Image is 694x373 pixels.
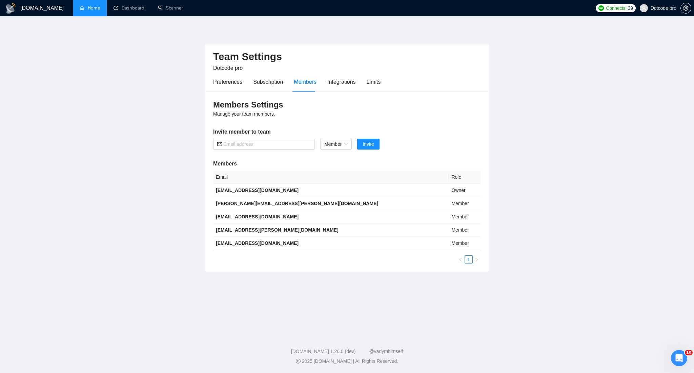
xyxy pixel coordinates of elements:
th: Email [213,171,449,184]
b: [PERSON_NAME][EMAIL_ADDRESS][PERSON_NAME][DOMAIN_NAME] [216,201,378,206]
a: 1 [465,256,472,263]
td: Member [449,237,481,250]
button: setting [680,3,691,14]
span: Member [324,139,348,149]
span: left [458,258,463,262]
span: setting [681,5,691,11]
a: homeHome [80,5,100,11]
a: [DOMAIN_NAME] 1.26.0 (dev) [291,349,356,354]
td: Member [449,197,481,210]
a: searchScanner [158,5,183,11]
a: setting [680,5,691,11]
span: user [641,6,646,11]
th: Role [449,171,481,184]
button: right [473,255,481,263]
span: Invite [363,140,374,148]
img: logo [5,3,16,14]
span: 10 [685,350,693,355]
li: Next Page [473,255,481,263]
div: Integrations [327,78,356,86]
button: left [456,255,465,263]
div: Members [294,78,317,86]
span: Connects: [606,4,626,12]
span: right [475,258,479,262]
button: Invite [357,139,379,150]
span: mail [217,142,222,146]
div: Subscription [253,78,283,86]
b: [EMAIL_ADDRESS][DOMAIN_NAME] [216,240,299,246]
h3: Members Settings [213,99,481,110]
a: @vadymhimself [369,349,403,354]
b: [EMAIL_ADDRESS][DOMAIN_NAME] [216,214,299,219]
h5: Members [213,160,481,168]
td: Member [449,210,481,223]
input: Email address [223,140,311,148]
li: 1 [465,255,473,263]
b: [EMAIL_ADDRESS][DOMAIN_NAME] [216,188,299,193]
li: Previous Page [456,255,465,263]
span: 39 [628,4,633,12]
div: 2025 [DOMAIN_NAME] | All Rights Reserved. [5,358,689,365]
td: Owner [449,184,481,197]
b: [EMAIL_ADDRESS][PERSON_NAME][DOMAIN_NAME] [216,227,339,233]
div: Preferences [213,78,242,86]
h5: Invite member to team [213,128,481,136]
span: Manage your team members. [213,111,275,117]
span: Dotcode pro [213,65,243,71]
img: upwork-logo.png [598,5,604,11]
span: copyright [296,359,301,364]
iframe: Intercom live chat [671,350,687,366]
h2: Team Settings [213,50,481,64]
td: Member [449,223,481,237]
a: dashboardDashboard [114,5,144,11]
div: Limits [367,78,381,86]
